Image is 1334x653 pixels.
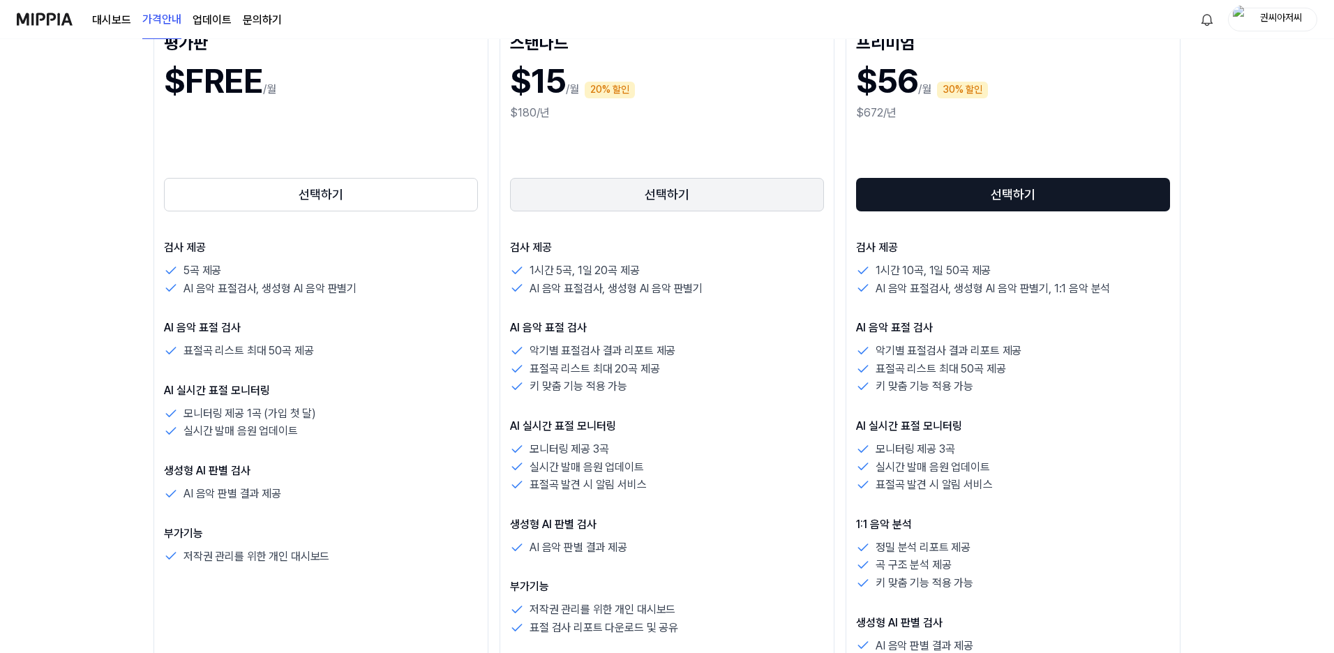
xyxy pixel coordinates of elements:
a: 가격안내 [142,1,181,39]
p: 키 맞춤 기능 적용 가능 [876,377,973,396]
p: 표절곡 발견 시 알림 서비스 [530,476,647,494]
p: 모니터링 제공 3곡 [530,440,608,458]
h1: $15 [510,58,566,105]
p: 모니터링 제공 3곡 [876,440,954,458]
p: 정밀 분석 리포트 제공 [876,539,970,557]
p: 생성형 AI 판별 검사 [856,615,1170,631]
p: 저작권 관리를 위한 개인 대시보드 [183,548,329,566]
p: 표절곡 발견 시 알림 서비스 [876,476,993,494]
p: AI 음악 표절검사, 생성형 AI 음악 판별기, 1:1 음악 분석 [876,280,1110,298]
div: 평가판 [164,30,478,52]
p: AI 음악 표절 검사 [164,320,478,336]
p: 생성형 AI 판별 검사 [164,463,478,479]
a: 선택하기 [510,175,824,214]
p: 키 맞춤 기능 적용 가능 [530,377,627,396]
p: 표절곡 리스트 최대 50곡 제공 [876,360,1005,378]
p: 1시간 5곡, 1일 20곡 제공 [530,262,639,280]
h1: $FREE [164,58,263,105]
button: 선택하기 [164,178,478,211]
p: /월 [918,81,931,98]
div: $180/년 [510,105,824,121]
div: 권씨아저씨 [1254,11,1308,27]
div: $672/년 [856,105,1170,121]
button: profile권씨아저씨 [1228,8,1317,31]
p: 1:1 음악 분석 [856,516,1170,533]
button: 선택하기 [510,178,824,211]
p: AI 음악 표절 검사 [856,320,1170,336]
p: 생성형 AI 판별 검사 [510,516,824,533]
p: AI 음악 판별 결과 제공 [530,539,627,557]
p: 악기별 표절검사 결과 리포트 제공 [876,342,1021,360]
p: AI 음악 표절검사, 생성형 AI 음악 판별기 [530,280,703,298]
a: 대시보드 [92,12,131,29]
p: 표절곡 리스트 최대 50곡 제공 [183,342,313,360]
img: 알림 [1199,11,1215,28]
p: 부가기능 [510,578,824,595]
p: 악기별 표절검사 결과 리포트 제공 [530,342,675,360]
p: AI 음악 표절 검사 [510,320,824,336]
p: 5곡 제공 [183,262,221,280]
p: 부가기능 [164,525,478,542]
button: 선택하기 [856,178,1170,211]
p: 실시간 발매 음원 업데이트 [876,458,990,476]
p: 키 맞춤 기능 적용 가능 [876,574,973,592]
a: 문의하기 [243,12,282,29]
p: AI 음악 표절검사, 생성형 AI 음악 판별기 [183,280,357,298]
p: 표절곡 리스트 최대 20곡 제공 [530,360,659,378]
h1: $56 [856,58,918,105]
img: profile [1233,6,1250,33]
p: 검사 제공 [164,239,478,256]
p: 1시간 10곡, 1일 50곡 제공 [876,262,991,280]
a: 선택하기 [164,175,478,214]
div: 프리미엄 [856,30,1170,52]
div: 20% 할인 [585,82,635,98]
p: 실시간 발매 음원 업데이트 [530,458,644,476]
p: 곡 구조 분석 제공 [876,556,951,574]
p: /월 [263,81,276,98]
a: 선택하기 [856,175,1170,214]
a: 업데이트 [193,12,232,29]
p: AI 실시간 표절 모니터링 [164,382,478,399]
div: 스탠다드 [510,30,824,52]
p: AI 음악 판별 결과 제공 [183,485,281,503]
p: 모니터링 제공 1곡 (가입 첫 달) [183,405,316,423]
p: AI 실시간 표절 모니터링 [510,418,824,435]
p: 검사 제공 [510,239,824,256]
p: AI 실시간 표절 모니터링 [856,418,1170,435]
p: /월 [566,81,579,98]
p: 실시간 발매 음원 업데이트 [183,422,298,440]
div: 30% 할인 [937,82,988,98]
p: 표절 검사 리포트 다운로드 및 공유 [530,619,678,637]
p: 검사 제공 [856,239,1170,256]
p: 저작권 관리를 위한 개인 대시보드 [530,601,675,619]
